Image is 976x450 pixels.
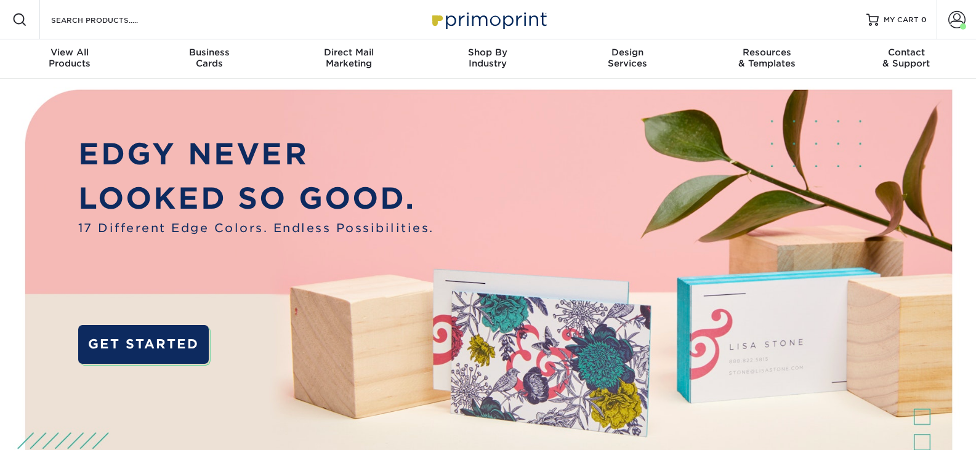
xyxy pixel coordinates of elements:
[921,15,927,24] span: 0
[418,47,557,58] span: Shop By
[139,47,278,69] div: Cards
[279,47,418,69] div: Marketing
[139,47,278,58] span: Business
[139,39,278,79] a: BusinessCards
[837,47,976,69] div: & Support
[837,47,976,58] span: Contact
[78,325,209,364] a: GET STARTED
[279,39,418,79] a: Direct MailMarketing
[78,220,434,238] span: 17 Different Edge Colors. Endless Possibilities.
[558,47,697,58] span: Design
[50,12,170,27] input: SEARCH PRODUCTS.....
[697,47,836,69] div: & Templates
[837,39,976,79] a: Contact& Support
[279,47,418,58] span: Direct Mail
[78,176,434,220] p: LOOKED SO GOOD.
[884,15,919,25] span: MY CART
[697,47,836,58] span: Resources
[558,47,697,69] div: Services
[427,6,550,33] img: Primoprint
[558,39,697,79] a: DesignServices
[78,132,434,175] p: EDGY NEVER
[697,39,836,79] a: Resources& Templates
[418,47,557,69] div: Industry
[418,39,557,79] a: Shop ByIndustry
